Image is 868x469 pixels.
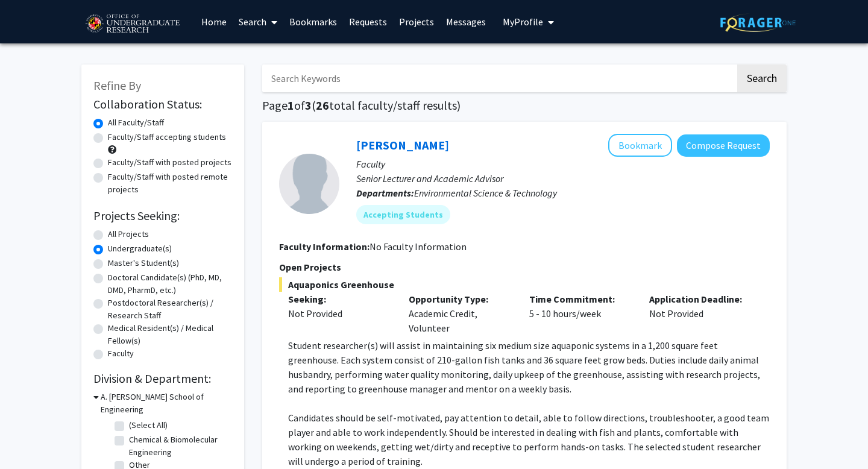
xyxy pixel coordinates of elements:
[108,347,134,360] label: Faculty
[81,9,183,39] img: University of Maryland Logo
[108,271,232,297] label: Doctoral Candidate(s) (PhD, MD, DMD, PharmD, etc.)
[677,134,770,157] button: Compose Request to Jose-Luis Izursa
[529,292,632,306] p: Time Commitment:
[440,1,492,43] a: Messages
[279,260,770,274] p: Open Projects
[288,292,391,306] p: Seeking:
[503,16,543,28] span: My Profile
[288,411,770,468] p: Candidates should be self-motivated, pay attention to detail, able to follow directions, troubles...
[108,322,232,347] label: Medical Resident(s) / Medical Fellow(s)
[608,134,672,157] button: Add Jose-Luis Izursa to Bookmarks
[520,292,641,335] div: 5 - 10 hours/week
[283,1,343,43] a: Bookmarks
[129,419,168,432] label: (Select All)
[93,209,232,223] h2: Projects Seeking:
[356,137,449,153] a: [PERSON_NAME]
[356,187,414,199] b: Departments:
[370,241,467,253] span: No Faculty Information
[93,78,141,93] span: Refine By
[129,433,229,459] label: Chemical & Biomolecular Engineering
[108,156,231,169] label: Faculty/Staff with posted projects
[279,241,370,253] b: Faculty Information:
[101,391,232,416] h3: A. [PERSON_NAME] School of Engineering
[414,187,557,199] span: Environmental Science & Technology
[649,292,752,306] p: Application Deadline:
[108,131,226,143] label: Faculty/Staff accepting students
[316,98,329,113] span: 26
[393,1,440,43] a: Projects
[288,98,294,113] span: 1
[288,306,391,321] div: Not Provided
[93,97,232,112] h2: Collaboration Status:
[305,98,312,113] span: 3
[262,98,787,113] h1: Page of ( total faculty/staff results)
[356,157,770,171] p: Faculty
[108,257,179,269] label: Master's Student(s)
[108,116,164,129] label: All Faculty/Staff
[108,242,172,255] label: Undergraduate(s)
[108,228,149,241] label: All Projects
[233,1,283,43] a: Search
[343,1,393,43] a: Requests
[279,277,770,292] span: Aquaponics Greenhouse
[409,292,511,306] p: Opportunity Type:
[356,205,450,224] mat-chip: Accepting Students
[737,65,787,92] button: Search
[720,13,796,32] img: ForagerOne Logo
[195,1,233,43] a: Home
[108,171,232,196] label: Faculty/Staff with posted remote projects
[288,338,770,396] p: Student researcher(s) will assist in maintaining six medium size aquaponic systems in a 1,200 squ...
[400,292,520,335] div: Academic Credit, Volunteer
[640,292,761,335] div: Not Provided
[108,297,232,322] label: Postdoctoral Researcher(s) / Research Staff
[262,65,735,92] input: Search Keywords
[356,171,770,186] p: Senior Lecturer and Academic Advisor
[93,371,232,386] h2: Division & Department:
